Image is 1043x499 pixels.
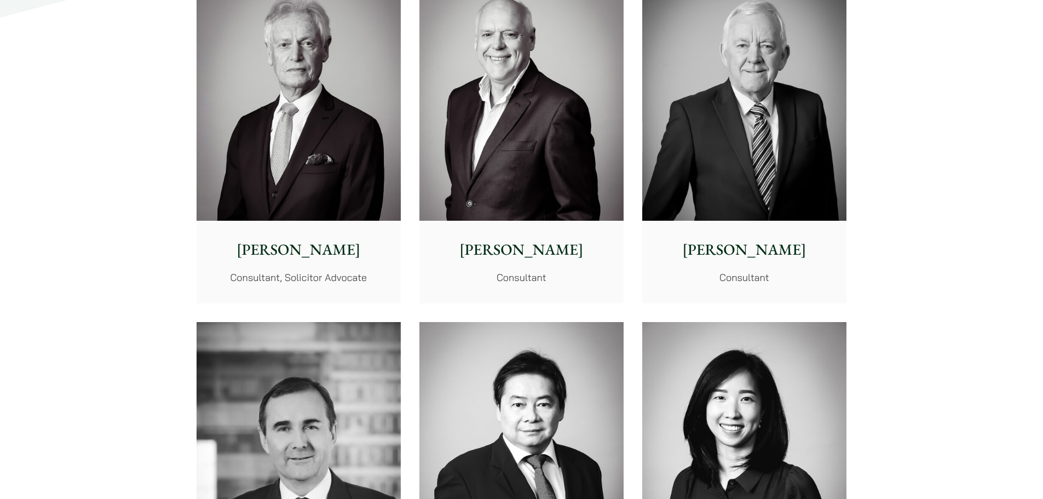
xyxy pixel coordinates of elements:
p: [PERSON_NAME] [205,238,392,261]
p: [PERSON_NAME] [651,238,838,261]
p: Consultant [651,270,838,285]
p: Consultant [428,270,615,285]
p: [PERSON_NAME] [428,238,615,261]
p: Consultant, Solicitor Advocate [205,270,392,285]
